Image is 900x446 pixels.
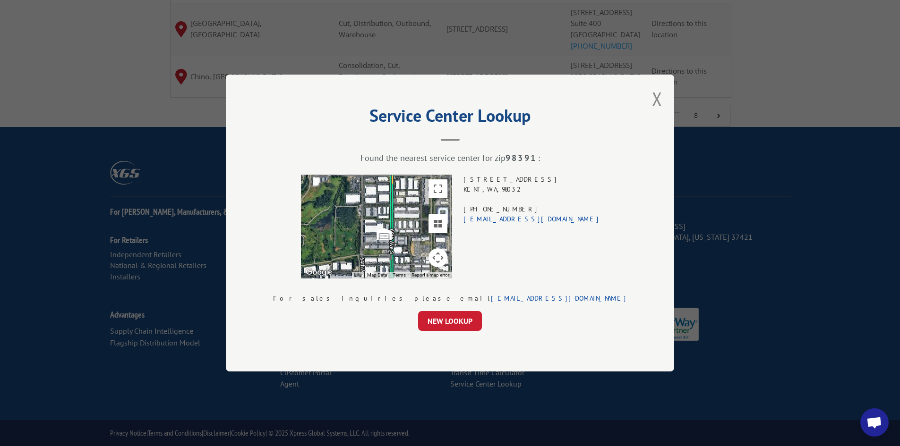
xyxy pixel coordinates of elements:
a: Open this area in Google Maps (opens a new window) [303,266,334,278]
a: [EMAIL_ADDRESS][DOMAIN_NAME] [463,215,600,223]
button: Map camera controls [429,248,447,267]
div: For sales inquiries please email [273,294,627,303]
h2: Service Center Lookup [273,109,627,127]
div: [STREET_ADDRESS] KENT , WA , 98032 [PHONE_NUMBER] [463,175,600,278]
a: Terms [393,272,406,278]
a: [EMAIL_ADDRESS][DOMAIN_NAME] [491,294,627,303]
img: svg%3E [377,227,392,242]
div: Open chat [860,408,889,437]
a: Report a map error [411,272,449,278]
div: Found the nearest service center for zip : [273,152,627,163]
button: Tilt map [429,214,447,233]
button: Map Data [367,272,387,278]
strong: 98391 [506,152,538,163]
button: Close modal [652,86,662,111]
img: Google [303,266,334,278]
button: Keyboard shortcuts [354,272,361,278]
button: NEW LOOKUP [418,311,482,331]
button: Toggle fullscreen view [429,179,447,198]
